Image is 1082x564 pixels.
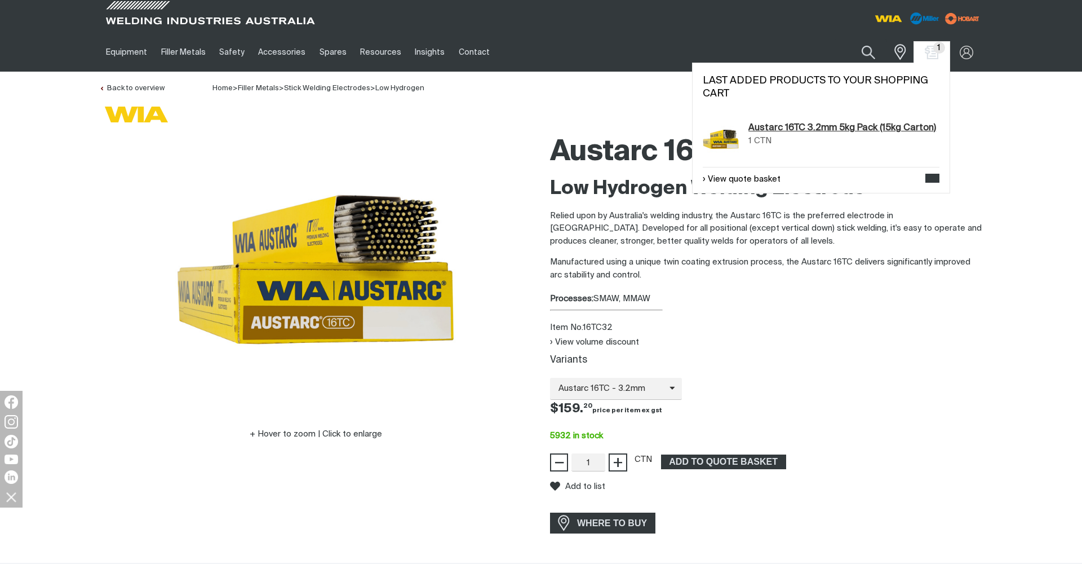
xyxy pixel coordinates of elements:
img: Austarc 16TC [175,129,456,411]
input: Product name or item number... [835,39,887,65]
h2: Low Hydrogen Welding Electrode [550,177,983,201]
button: Search products [849,39,888,65]
a: Home [212,83,233,92]
a: Filler Metals [238,85,279,92]
div: SMAW, MMAW [550,293,983,306]
a: Resources [353,33,408,72]
span: 1 [748,136,752,145]
span: > [279,85,284,92]
a: Filler Metals [154,33,212,72]
a: Safety [212,33,251,72]
a: Low Hydrogen [375,85,424,92]
button: View volume discount [550,337,639,347]
span: > [370,85,375,92]
a: WHERE TO BUY [550,513,655,534]
a: Equipment [99,33,154,72]
button: Add to list [550,481,605,491]
span: Austarc 16TC - 3.2mm [550,382,669,395]
strong: Processes: [550,294,593,303]
img: LinkedIn [5,470,18,484]
img: hide socials [2,487,21,506]
span: Home [212,85,233,92]
button: Add Austarc 16TC 3.2mm 5kg Pack (15kg Carton) to the shopping cart [661,455,786,469]
nav: Main [99,33,762,72]
span: ADD TO QUOTE BASKET [662,455,785,469]
span: 5932 in stock [550,431,603,440]
img: YouTube [5,455,18,464]
a: Accessories [251,33,312,72]
h2: Last added products to your shopping cart [703,74,939,100]
span: $159. [550,403,662,415]
img: Facebook [5,395,18,409]
a: View quote basket [703,173,781,186]
div: CTN [635,453,652,466]
a: Insights [408,33,451,72]
div: Item No. 16TC32 [550,321,983,334]
div: Price [541,400,992,418]
button: Hover to zoom | Click to enlarge [243,428,389,441]
div: CTN [754,135,771,148]
span: + [613,453,623,472]
a: Austarc 16TC 3.2mm 5kg Pack (15kg Carton) [748,121,936,135]
span: WHERE TO BUY [570,514,654,532]
img: TikTok [5,435,18,448]
a: Spares [313,33,353,72]
a: Contact [452,33,496,72]
img: Instagram [5,415,18,429]
span: 1 [933,42,945,54]
label: Variants [550,355,587,365]
h1: Austarc 16TC [550,134,983,171]
a: Back to overview of Low Hydrogen [99,85,165,92]
a: Shopping cart (1 product(s)) [923,46,941,59]
p: Manufactured using a unique twin coating extrusion process, the Austarc 16TC delivers significant... [550,256,983,281]
img: Austarc 16TC 3.2mm 5kg Pack (15kg Carton) [703,121,739,157]
a: Stick Welding Electrodes [284,85,370,92]
img: miller [942,10,983,27]
p: Relied upon by Australia's welding industry, the Austarc 16TC is the preferred electrode in [GEOG... [550,210,983,248]
span: − [554,453,565,472]
sup: 20 [583,403,592,409]
span: > [233,85,238,92]
span: Add to list [565,482,605,491]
